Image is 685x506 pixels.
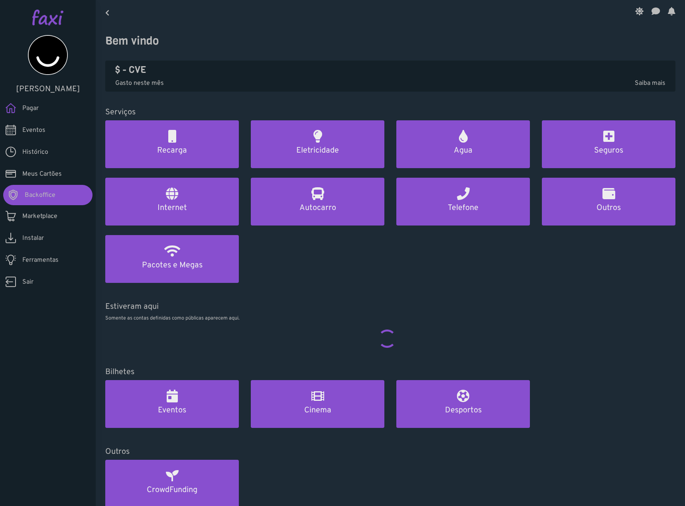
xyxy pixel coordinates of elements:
a: Desportos [396,380,530,428]
span: Sair [22,277,33,287]
h5: Outros [551,203,666,213]
a: Outros [542,178,675,226]
span: Saiba mais [635,78,665,88]
a: Eventos [105,380,239,428]
h5: Bilhetes [105,367,675,377]
a: Agua [396,120,530,168]
h3: Bem vindo [105,34,675,48]
h5: Autocarro [260,203,375,213]
h4: $ - CVE [115,64,665,76]
span: Backoffice [25,190,55,200]
h5: [PERSON_NAME] [12,84,84,94]
h5: Serviços [105,108,675,117]
h5: Recarga [115,146,229,155]
a: [PERSON_NAME] [12,35,84,94]
span: Meus Cartões [22,169,62,179]
a: Seguros [542,120,675,168]
span: Eventos [22,126,45,135]
a: Pacotes e Megas [105,235,239,283]
h5: Desportos [406,406,520,415]
h5: Seguros [551,146,666,155]
h5: CrowdFunding [115,485,229,495]
a: Telefone [396,178,530,226]
a: $ - CVE Gasto neste mêsSaiba mais [115,64,665,88]
h5: Internet [115,203,229,213]
h5: Outros [105,447,675,457]
a: Autocarro [251,178,384,226]
span: Ferramentas [22,255,59,265]
span: Marketplace [22,212,57,221]
a: Eletricidade [251,120,384,168]
a: Internet [105,178,239,226]
span: Instalar [22,233,44,243]
a: Cinema [251,380,384,428]
span: Pagar [22,104,39,113]
h5: Pacotes e Megas [115,261,229,270]
h5: Eletricidade [260,146,375,155]
p: Somente as contas definidas como públicas aparecem aqui. [105,315,675,322]
h5: Telefone [406,203,520,213]
h5: Cinema [260,406,375,415]
p: Gasto neste mês [115,78,665,88]
a: Recarga [105,120,239,168]
h5: Eventos [115,406,229,415]
span: Histórico [22,147,48,157]
a: Backoffice [3,185,93,205]
h5: Estiveram aqui [105,302,675,312]
h5: Agua [406,146,520,155]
